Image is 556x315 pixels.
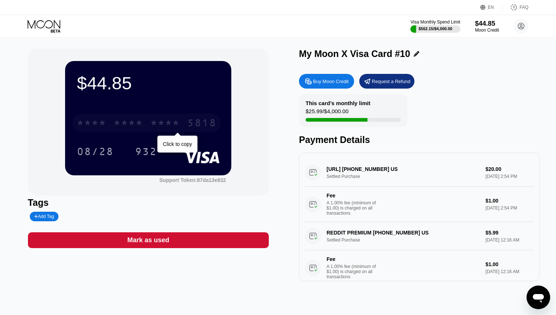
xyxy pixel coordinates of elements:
div: Request a Refund [372,78,410,85]
div: 08/28 [77,147,114,158]
div: Add Tag [34,214,54,219]
div: Click to copy [163,141,192,147]
div: $562.15 / $4,000.00 [418,26,452,31]
div: Visa Monthly Spend Limit [410,19,460,25]
div: FeeA 1.00% fee (minimum of $1.00) is charged on all transactions$1.00[DATE] 2:54 PM [305,187,534,222]
div: $1.00 [485,198,534,204]
div: 08/28 [71,142,119,161]
div: FeeA 1.00% fee (minimum of $1.00) is charged on all transactions$1.00[DATE] 12:16 AM [305,250,534,286]
div: Moon Credit [475,28,499,33]
div: $44.85Moon Credit [475,20,499,33]
div: 932 [135,147,157,158]
div: 5818 [187,118,217,130]
div: EN [488,5,494,10]
div: $44.85 [475,20,499,28]
div: 932 [129,142,163,161]
div: Support Token:87da13e832 [159,177,226,183]
div: FAQ [520,5,528,10]
div: Visa Monthly Spend Limit$562.15/$4,000.00 [410,19,460,33]
div: A 1.00% fee (minimum of $1.00) is charged on all transactions [327,264,382,279]
div: $1.00 [485,261,534,267]
div: Tags [28,197,269,208]
div: Fee [327,193,378,198]
div: A 1.00% fee (minimum of $1.00) is charged on all transactions [327,200,382,216]
div: FAQ [503,4,528,11]
div: [DATE] 2:54 PM [485,205,534,211]
div: Support Token: 87da13e832 [159,177,226,183]
div: $25.99 / $4,000.00 [306,108,349,118]
div: Mark as used [28,232,269,248]
div: Fee [327,256,378,262]
div: Payment Details [299,135,540,145]
div: My Moon X Visa Card #10 [299,49,410,59]
div: Mark as used [127,236,169,244]
div: Request a Refund [359,74,414,89]
div: Buy Moon Credit [299,74,354,89]
iframe: Button to launch messaging window [527,286,550,309]
div: $44.85 [77,73,220,93]
div: This card’s monthly limit [306,100,370,106]
div: Buy Moon Credit [313,78,349,85]
div: [DATE] 12:16 AM [485,269,534,274]
div: Add Tag [30,212,58,221]
div: EN [480,4,503,11]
